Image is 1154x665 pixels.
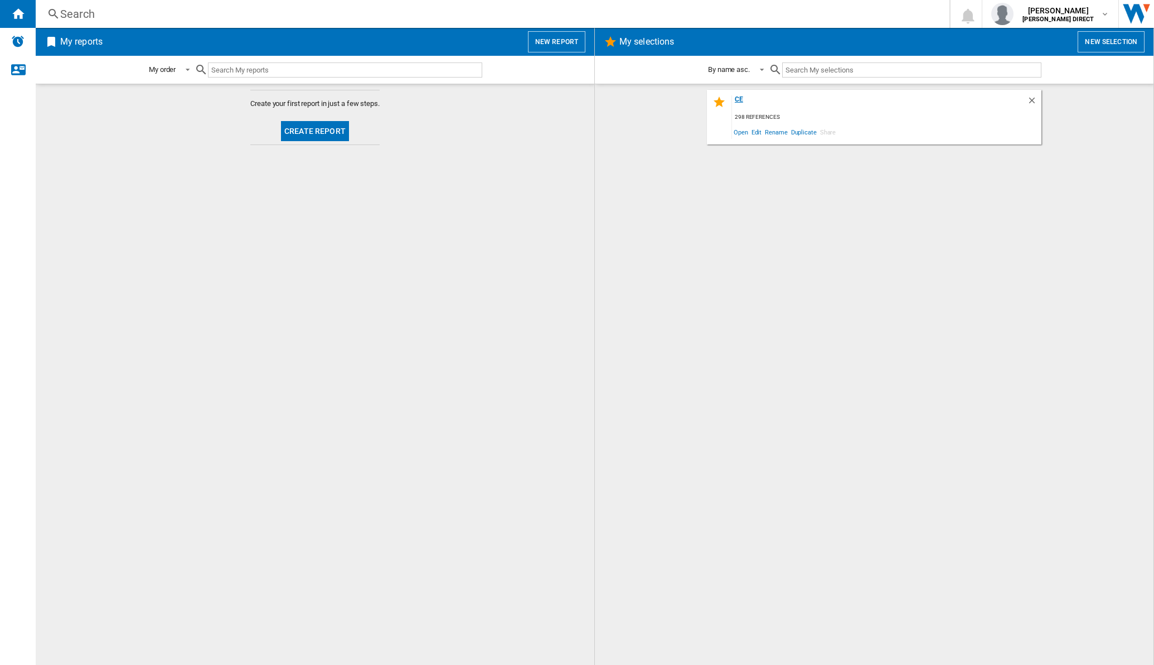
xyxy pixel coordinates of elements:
[617,31,676,52] h2: My selections
[250,99,380,109] span: Create your first report in just a few steps.
[991,3,1014,25] img: profile.jpg
[11,35,25,48] img: alerts-logo.svg
[789,124,818,139] span: Duplicate
[708,65,750,74] div: By name asc.
[732,110,1041,124] div: 298 references
[818,124,838,139] span: Share
[528,31,585,52] button: New report
[750,124,764,139] span: Edit
[782,62,1041,78] input: Search My selections
[1027,95,1041,110] div: Delete
[732,95,1027,110] div: ce
[1022,16,1094,23] b: [PERSON_NAME] DIRECT
[60,6,920,22] div: Search
[149,65,176,74] div: My order
[281,121,349,141] button: Create report
[1078,31,1145,52] button: New selection
[763,124,789,139] span: Rename
[208,62,482,78] input: Search My reports
[58,31,105,52] h2: My reports
[1022,5,1094,16] span: [PERSON_NAME]
[732,124,750,139] span: Open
